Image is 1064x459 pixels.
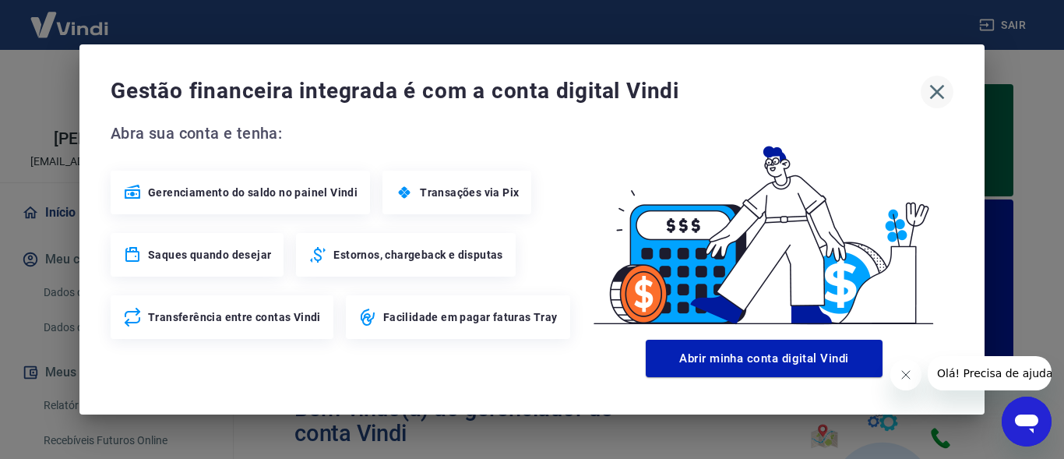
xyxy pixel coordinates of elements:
span: Estornos, chargeback e disputas [333,247,502,263]
img: Good Billing [575,121,953,334]
span: Gestão financeira integrada é com a conta digital Vindi [111,76,921,107]
span: Saques quando desejar [148,247,271,263]
span: Olá! Precisa de ajuda? [9,11,131,23]
iframe: Mensagem da empresa [928,356,1052,390]
span: Transferência entre contas Vindi [148,309,321,325]
iframe: Fechar mensagem [890,359,921,390]
span: Transações via Pix [420,185,519,200]
span: Abra sua conta e tenha: [111,121,575,146]
span: Gerenciamento do saldo no painel Vindi [148,185,358,200]
span: Facilidade em pagar faturas Tray [383,309,558,325]
iframe: Botão para abrir a janela de mensagens [1002,397,1052,447]
button: Abrir minha conta digital Vindi [646,340,883,377]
